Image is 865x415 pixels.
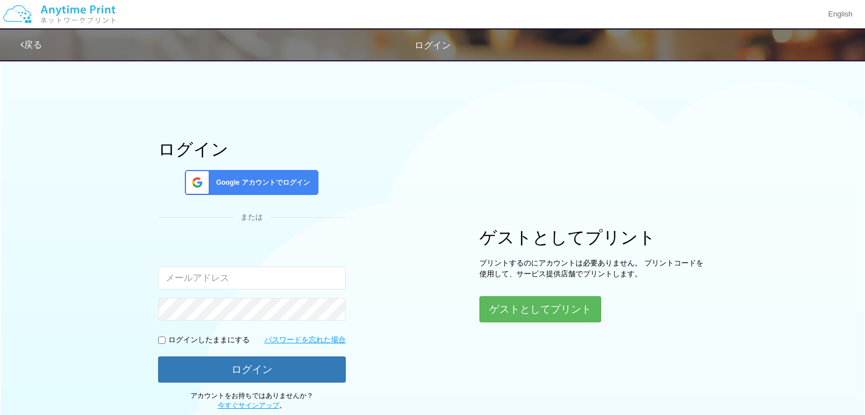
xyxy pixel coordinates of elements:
[479,228,707,247] h1: ゲストとしてプリント
[415,40,451,50] span: ログイン
[158,212,346,223] div: または
[479,258,707,279] p: プリントするのにアカウントは必要ありません。 プリントコードを使用して、サービス提供店舗でプリントします。
[218,401,279,409] a: 今すぐサインアップ
[218,401,286,409] span: 。
[158,391,346,410] p: アカウントをお持ちではありませんか？
[158,267,346,289] input: メールアドレス
[479,296,601,322] button: ゲストとしてプリント
[264,335,346,346] a: パスワードを忘れた場合
[158,356,346,383] button: ログイン
[212,178,310,188] span: Google アカウントでログイン
[158,140,346,159] h1: ログイン
[20,40,42,49] a: 戻る
[168,335,250,346] p: ログインしたままにする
